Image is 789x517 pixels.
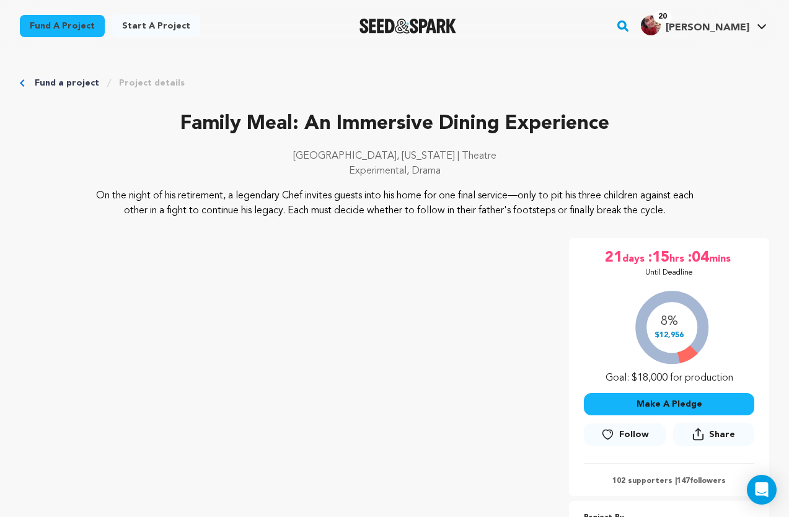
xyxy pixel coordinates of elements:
a: Project details [119,77,185,89]
img: 9c064c1b743f605b.jpg [641,15,661,35]
span: days [622,248,647,268]
div: Breadcrumb [20,77,769,89]
span: Follow [619,428,649,441]
p: 102 supporters | followers [584,476,754,486]
img: Seed&Spark Logo Dark Mode [359,19,457,33]
a: Fund a project [20,15,105,37]
div: Open Intercom Messenger [747,475,777,505]
span: :04 [687,248,709,268]
button: Make A Pledge [584,393,754,415]
span: Siobhan O.'s Profile [638,13,769,39]
span: [PERSON_NAME] [666,23,749,33]
p: Experimental, Drama [20,164,769,179]
p: On the night of his retirement, a legendary Chef invites guests into his home for one final servi... [95,188,694,218]
a: Seed&Spark Homepage [359,19,457,33]
span: mins [709,248,733,268]
span: :15 [647,248,669,268]
a: Siobhan O.'s Profile [638,13,769,35]
span: hrs [669,248,687,268]
a: Start a project [112,15,200,37]
a: Fund a project [35,77,99,89]
p: [GEOGRAPHIC_DATA], [US_STATE] | Theatre [20,149,769,164]
span: 20 [653,11,672,23]
span: Share [673,423,754,451]
span: Share [709,428,735,441]
span: 21 [605,248,622,268]
div: Siobhan O.'s Profile [641,15,749,35]
p: Until Deadline [645,268,693,278]
button: Follow [584,423,665,446]
button: Share [673,423,754,446]
span: 147 [677,477,690,485]
p: Family Meal: An Immersive Dining Experience [20,109,769,139]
